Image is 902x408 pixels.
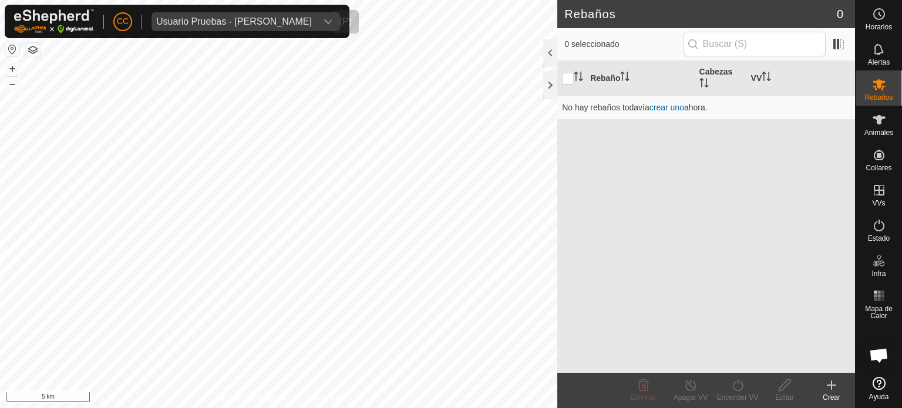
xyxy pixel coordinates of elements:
[156,17,312,26] div: Usuario Pruebas - [PERSON_NAME]
[684,32,826,56] input: Buscar (S)
[585,61,694,96] th: Rebaño
[300,393,339,403] a: Contáctenos
[864,94,893,101] span: Rebaños
[866,23,892,31] span: Horarios
[5,62,19,76] button: +
[869,393,889,400] span: Ayuda
[761,392,808,403] div: Editar
[872,200,885,207] span: VVs
[574,73,583,83] p-sorticon: Activar para ordenar
[5,77,19,91] button: –
[5,42,19,56] button: Restablecer Mapa
[861,338,897,373] div: Open chat
[859,305,899,319] span: Mapa de Calor
[866,164,891,171] span: Collares
[631,393,656,402] span: Eliminar
[317,12,340,31] div: dropdown trigger
[564,7,837,21] h2: Rebaños
[667,392,714,403] div: Apagar VV
[864,129,893,136] span: Animales
[557,96,855,119] td: No hay rebaños todavía ahora.
[868,235,890,242] span: Estado
[14,9,94,33] img: Logo Gallagher
[746,61,855,96] th: VV
[152,12,317,31] span: Usuario Pruebas - Gregorio Alarcia
[856,372,902,405] a: Ayuda
[837,5,843,23] span: 0
[695,61,746,96] th: Cabezas
[117,15,129,28] span: CC
[714,392,761,403] div: Encender VV
[218,393,285,403] a: Política de Privacidad
[762,73,771,83] p-sorticon: Activar para ordenar
[649,103,684,112] a: crear uno
[871,270,886,277] span: Infra
[808,392,855,403] div: Crear
[868,59,890,66] span: Alertas
[699,80,709,89] p-sorticon: Activar para ordenar
[26,43,40,57] button: Capas del Mapa
[564,38,683,50] span: 0 seleccionado
[620,73,630,83] p-sorticon: Activar para ordenar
